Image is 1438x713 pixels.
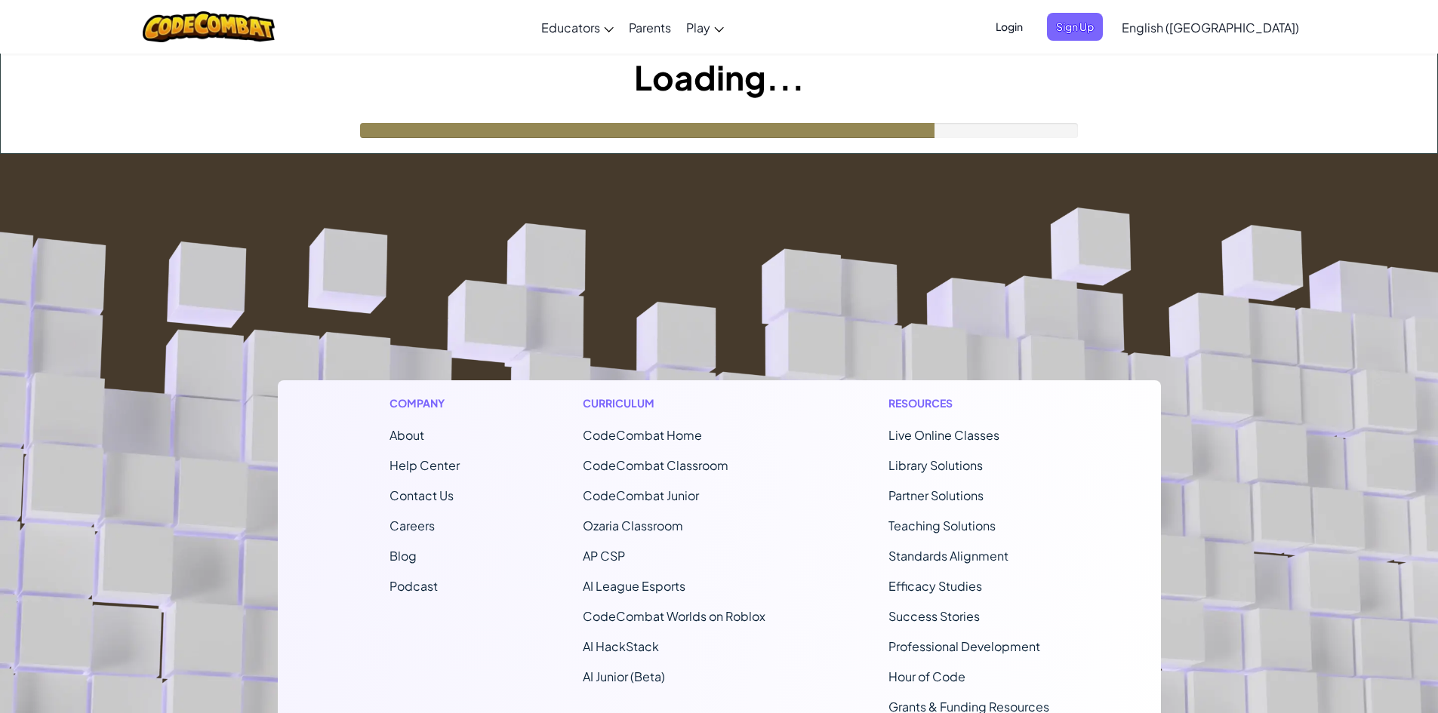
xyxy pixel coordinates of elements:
[679,7,731,48] a: Play
[583,427,702,443] span: CodeCombat Home
[686,20,710,35] span: Play
[888,518,996,533] a: Teaching Solutions
[987,13,1032,41] button: Login
[390,518,435,533] a: Careers
[143,11,275,42] img: CodeCombat logo
[1047,13,1103,41] button: Sign Up
[390,457,460,473] a: Help Center
[583,608,765,624] a: CodeCombat Worlds on Roblox
[583,548,625,564] a: AP CSP
[534,7,621,48] a: Educators
[583,578,685,594] a: AI League Esports
[888,427,999,443] a: Live Online Classes
[621,7,679,48] a: Parents
[1114,7,1307,48] a: English ([GEOGRAPHIC_DATA])
[541,20,600,35] span: Educators
[583,395,765,411] h1: Curriculum
[888,578,982,594] a: Efficacy Studies
[888,487,984,503] a: Partner Solutions
[583,668,665,684] a: AI Junior (Beta)
[1122,20,1299,35] span: English ([GEOGRAPHIC_DATA])
[888,668,965,684] a: Hour of Code
[888,608,980,624] a: Success Stories
[888,457,983,473] a: Library Solutions
[390,427,424,443] a: About
[888,548,1008,564] a: Standards Alignment
[390,578,438,594] a: Podcast
[583,638,659,654] a: AI HackStack
[390,395,460,411] h1: Company
[1,54,1437,100] h1: Loading...
[583,457,728,473] a: CodeCombat Classroom
[390,548,417,564] a: Blog
[888,395,1049,411] h1: Resources
[390,487,454,503] span: Contact Us
[583,518,683,533] a: Ozaria Classroom
[888,638,1040,654] a: Professional Development
[583,487,699,503] a: CodeCombat Junior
